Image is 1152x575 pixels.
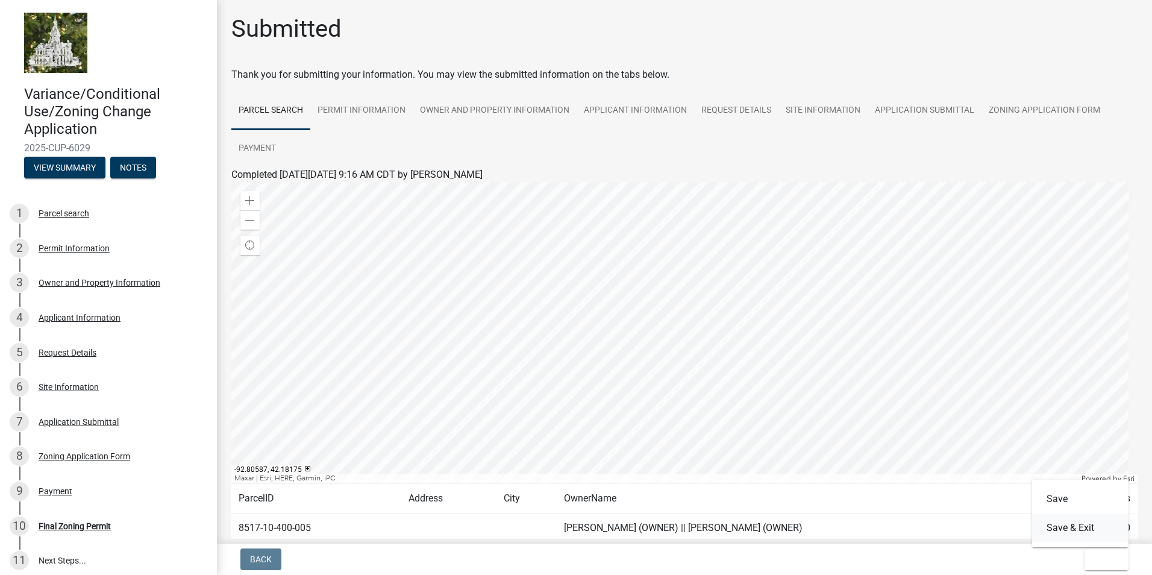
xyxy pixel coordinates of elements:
td: Address [401,484,496,514]
div: Zoom out [240,210,260,230]
a: Payment [231,130,283,168]
a: Zoning Application Form [981,92,1107,130]
div: Site Information [39,383,99,391]
div: 7 [10,412,29,432]
div: 1 [10,204,29,223]
span: 2025-CUP-6029 [24,142,193,154]
td: OwnerName [557,484,1051,514]
td: ParcelID [231,484,401,514]
div: 8 [10,447,29,466]
div: Find my location [240,236,260,255]
button: View Summary [24,157,105,178]
h1: Submitted [231,14,342,43]
div: 6 [10,377,29,397]
button: Exit [1085,548,1129,570]
div: Thank you for submitting your information. You may view the submitted information on the tabs below. [231,68,1138,82]
a: Owner and Property Information [413,92,577,130]
div: 4 [10,308,29,327]
span: Completed [DATE][DATE] 9:16 AM CDT by [PERSON_NAME] [231,169,483,180]
wm-modal-confirm: Notes [110,164,156,174]
div: Exit [1032,480,1129,547]
div: 11 [10,551,29,570]
div: Maxar | Esri, HERE, Garmin, iPC [231,474,1078,483]
div: 10 [10,517,29,536]
a: Site Information [778,92,868,130]
a: Parcel search [231,92,310,130]
span: Exit [1094,555,1112,564]
div: Applicant Information [39,313,121,322]
a: Esri [1123,474,1135,483]
a: Request Details [694,92,778,130]
div: Zoning Application Form [39,452,130,460]
div: 3 [10,273,29,292]
a: Applicant Information [577,92,694,130]
div: Request Details [39,348,96,357]
div: Zoom in [240,191,260,210]
button: Save & Exit [1032,514,1129,542]
div: 9 [10,482,29,501]
img: Marshall County, Iowa [24,13,87,73]
div: Final Zoning Permit [39,522,111,530]
a: Application Submittal [868,92,981,130]
td: 8517-10-400-005 [231,514,401,543]
div: Owner and Property Information [39,278,160,287]
a: Permit Information [310,92,413,130]
div: 5 [10,343,29,362]
div: Application Submittal [39,418,119,426]
button: Save [1032,485,1129,514]
div: 2 [10,239,29,258]
span: Back [250,555,272,564]
wm-modal-confirm: Summary [24,164,105,174]
div: Powered by [1078,474,1138,483]
button: Notes [110,157,156,178]
td: City [496,484,557,514]
h4: Variance/Conditional Use/Zoning Change Application [24,86,207,137]
td: [PERSON_NAME] (OWNER) || [PERSON_NAME] (OWNER) [557,514,1051,543]
button: Back [240,548,281,570]
div: Payment [39,487,72,495]
div: Permit Information [39,244,110,253]
div: Parcel search [39,209,89,218]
